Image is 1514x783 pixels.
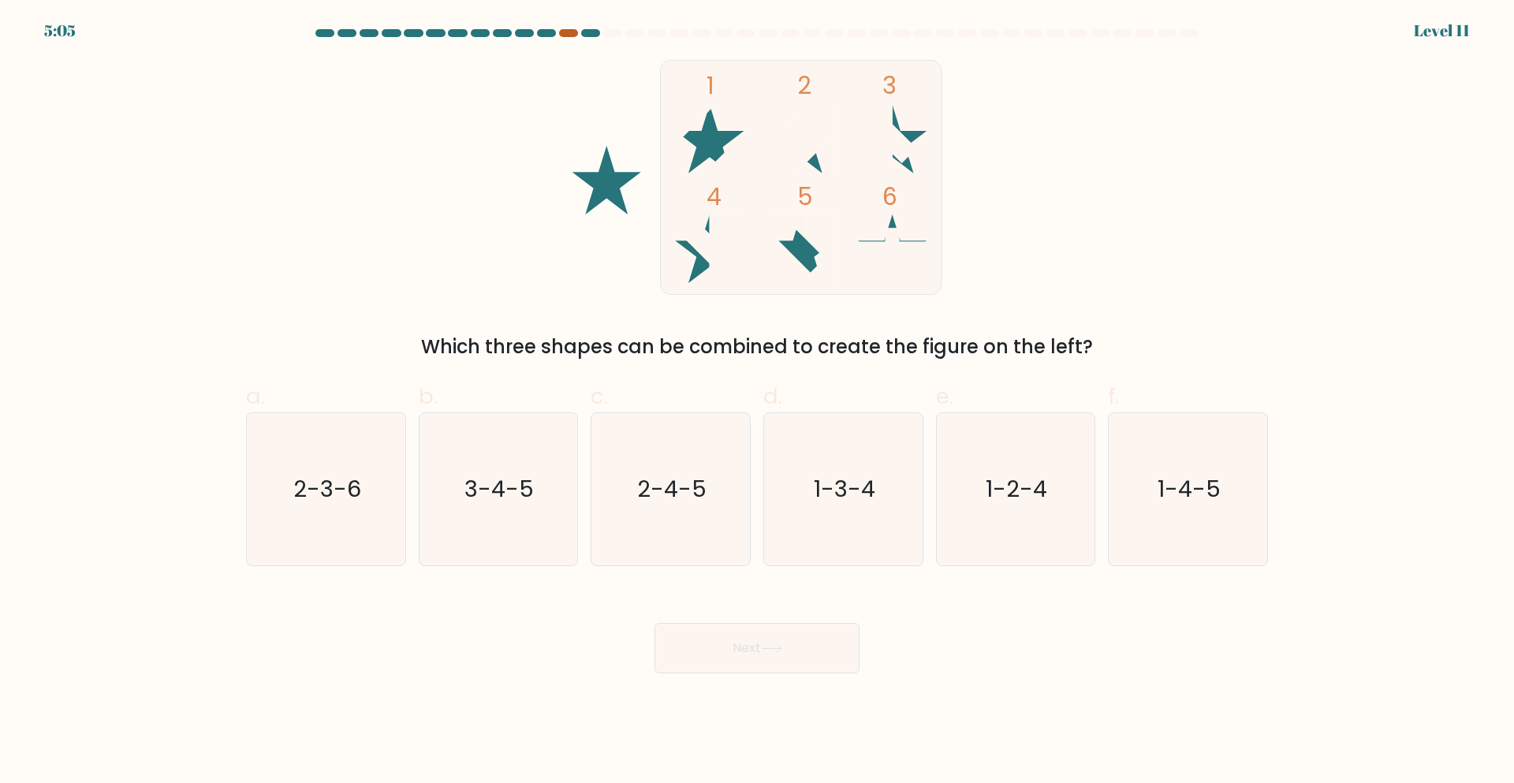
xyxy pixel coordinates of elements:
[986,474,1048,505] text: 1-2-4
[882,69,897,103] tspan: 3
[44,19,76,43] div: 5:05
[936,381,953,412] span: e.
[814,474,875,505] text: 1-3-4
[293,474,361,505] text: 2-3-6
[1414,19,1470,43] div: Level 11
[707,69,714,103] tspan: 1
[1108,381,1119,412] span: f.
[246,381,265,412] span: a.
[797,69,811,103] tspan: 2
[654,623,860,673] button: Next
[797,180,813,214] tspan: 5
[707,180,722,214] tspan: 4
[763,381,782,412] span: d.
[638,474,707,505] text: 2-4-5
[882,180,897,214] tspan: 6
[465,474,535,505] text: 3-4-5
[591,381,608,412] span: c.
[1158,474,1221,505] text: 1-4-5
[419,381,438,412] span: b.
[255,333,1259,361] div: Which three shapes can be combined to create the figure on the left?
